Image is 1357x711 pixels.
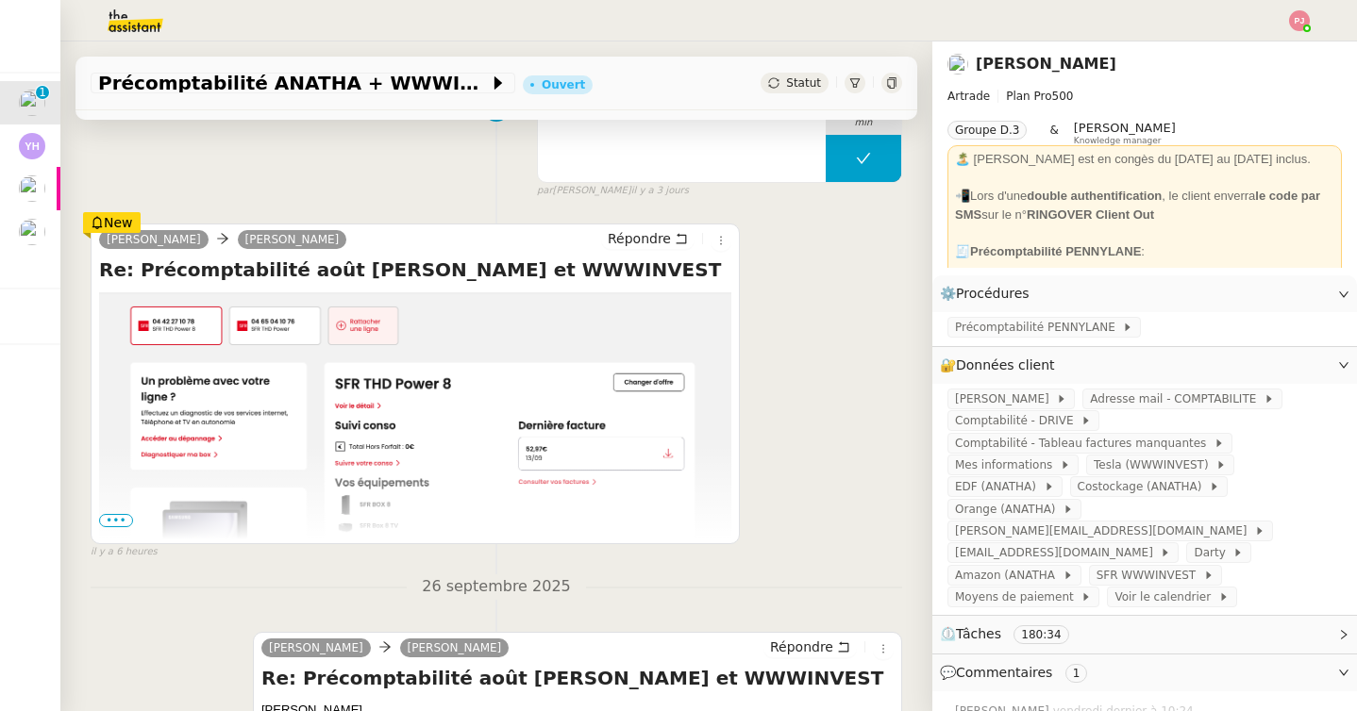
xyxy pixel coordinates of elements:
[400,639,510,656] a: [PERSON_NAME]
[947,121,1027,140] nz-tag: Groupe D.3
[407,574,586,600] span: 26 septembre 2025
[955,242,1334,261] div: 🧾 :
[932,616,1357,653] div: ⏲️Tâches 180:34
[608,229,671,248] span: Répondre
[19,219,45,245] img: users%2F2TyHGbgGwwZcFhdWHiwf3arjzPD2%2Favatar%2F1545394186276.jpeg
[542,79,585,91] div: Ouvert
[261,639,371,656] a: [PERSON_NAME]
[99,514,133,527] span: •••
[955,187,1334,223] div: 📲Lors d'une , le client enverra sur le n°
[947,54,968,74] img: users%2FSoHiyPZ6lTh48rkksBJmVXB4Fxh1%2Favatar%2F784cdfc3-6442-45b8-8ed3-42f1cc9271a4
[19,175,45,202] img: users%2FLK22qrMMfbft3m7ot3tU7x4dNw03%2Favatar%2Fdef871fd-89c7-41f9-84a6-65c814c6ac6f
[19,133,45,159] img: svg
[955,389,1056,408] span: [PERSON_NAME]
[956,665,1052,680] span: Commentaires
[261,665,894,691] h4: Re: Précomptabilité août [PERSON_NAME] et WWWINVEST
[1074,121,1176,145] app-user-label: Knowledge manager
[1014,625,1068,644] nz-tag: 180:34
[1194,543,1232,562] span: Darty
[940,626,1084,641] span: ⏲️
[786,76,821,90] span: Statut
[537,183,553,199] span: par
[98,74,489,92] span: Précomptabilité ANATHA + WWWINVEST - septembre 2025
[19,90,45,116] img: users%2FSoHiyPZ6lTh48rkksBJmVXB4Fxh1%2Favatar%2F784cdfc3-6442-45b8-8ed3-42f1cc9271a4
[932,347,1357,384] div: 🔐Données client
[955,318,1122,337] span: Précomptabilité PENNYLANE
[970,244,1141,258] strong: Précomptabilité PENNYLANE
[1006,90,1051,103] span: Plan Pro
[955,543,1160,562] span: [EMAIL_ADDRESS][DOMAIN_NAME]
[1027,207,1154,222] strong: RINGOVER Client Out
[932,654,1357,691] div: 💬Commentaires 1
[1078,477,1210,496] span: Costockage (ANATHA)
[99,292,731,653] img: Capture d’écran 2025-09-29 à 08.47.41.png
[1289,10,1310,31] img: svg
[932,275,1357,312] div: ⚙️Procédures
[955,521,1254,540] span: [PERSON_NAME][EMAIL_ADDRESS][DOMAIN_NAME]
[947,90,990,103] span: Artrade
[1090,389,1264,408] span: Adresse mail - COMPTABILITE
[955,411,1081,430] span: Comptabilité - DRIVE
[940,355,1063,376] span: 🔐
[955,500,1063,519] span: Orange (ANATHA)
[99,256,731,283] h4: Re: Précomptabilité août [PERSON_NAME] et WWWINVEST
[39,86,46,103] p: 1
[826,115,901,131] span: min
[770,637,833,656] span: Répondre
[1049,121,1058,145] span: &
[956,626,1001,641] span: Tâches
[763,637,857,657] button: Répondre
[956,357,1055,372] span: Données client
[955,477,1044,496] span: EDF (ANATHA)
[36,86,49,99] nz-badge-sup: 1
[1094,455,1215,474] span: Tesla (WWWINVEST)
[955,189,1320,222] strong: le code par SMS
[1097,566,1203,585] span: SFR WWWINVEST
[1074,121,1176,135] span: [PERSON_NAME]
[955,150,1334,169] div: 🏝️ [PERSON_NAME] est en congès du [DATE] au [DATE] inclus.
[83,212,141,233] div: New
[537,183,689,199] small: [PERSON_NAME]
[631,183,689,199] span: il y a 3 jours
[238,231,347,248] a: [PERSON_NAME]
[940,665,1095,680] span: 💬
[955,434,1214,453] span: Comptabilité - Tableau factures manquantes
[955,566,1063,585] span: Amazon (ANATHA
[1114,587,1217,606] span: Voir le calendrier
[549,100,814,128] span: Transmission d'informations
[1052,90,1074,103] span: 500
[91,544,158,560] span: il y a 6 heures
[956,286,1030,301] span: Procédures
[1065,664,1088,683] nz-tag: 1
[955,455,1060,474] span: Mes informations
[601,228,695,249] button: Répondre
[976,55,1116,73] a: [PERSON_NAME]
[1074,136,1162,146] span: Knowledge manager
[99,231,209,248] a: [PERSON_NAME]
[955,587,1081,606] span: Moyens de paiement
[1027,189,1162,203] strong: double authentification
[940,283,1038,305] span: ⚙️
